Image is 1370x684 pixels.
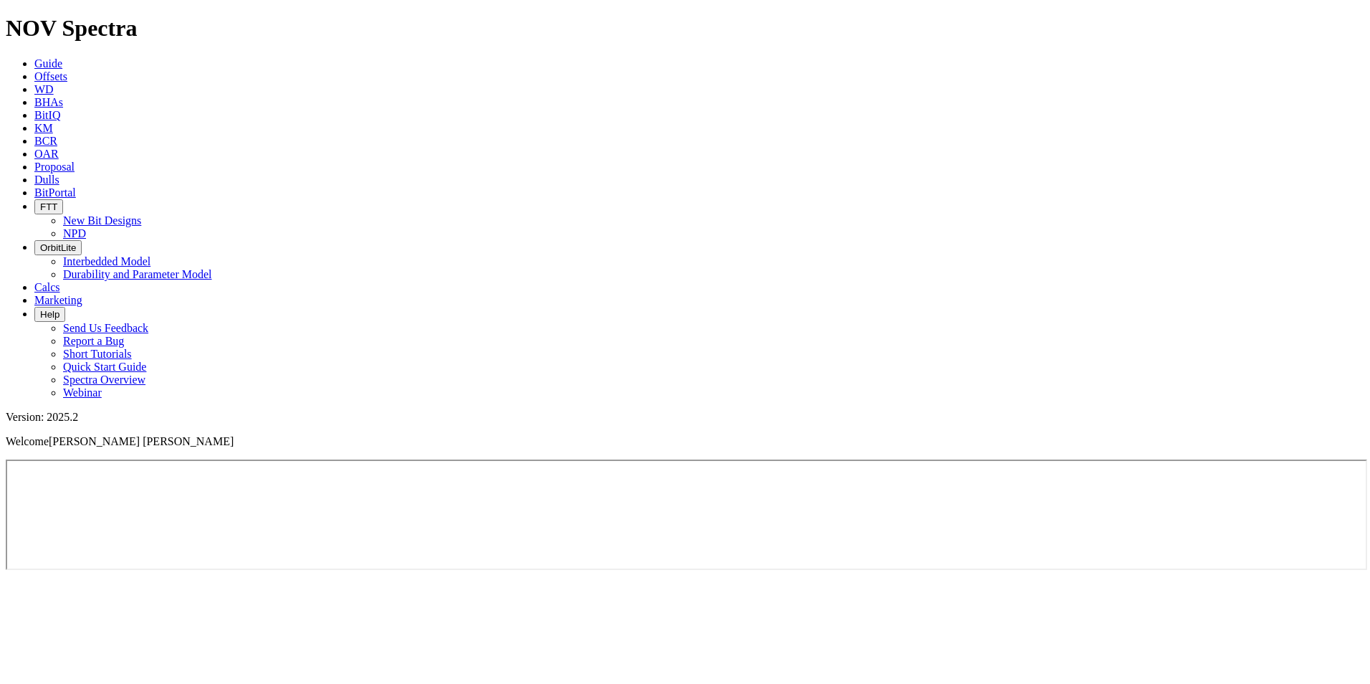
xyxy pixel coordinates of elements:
[63,255,150,267] a: Interbedded Model
[34,109,60,121] a: BitIQ
[63,361,146,373] a: Quick Start Guide
[6,435,1364,448] p: Welcome
[6,15,1364,42] h1: NOV Spectra
[40,242,76,253] span: OrbitLite
[34,83,54,95] a: WD
[34,148,59,160] a: OAR
[34,57,62,70] a: Guide
[34,186,76,199] a: BitPortal
[63,374,145,386] a: Spectra Overview
[34,281,60,293] a: Calcs
[34,70,67,82] a: Offsets
[40,201,57,212] span: FTT
[34,307,65,322] button: Help
[63,348,132,360] a: Short Tutorials
[63,322,148,334] a: Send Us Feedback
[63,227,86,239] a: NPD
[34,199,63,214] button: FTT
[6,411,1364,424] div: Version: 2025.2
[34,240,82,255] button: OrbitLite
[40,309,59,320] span: Help
[49,435,234,447] span: [PERSON_NAME] [PERSON_NAME]
[34,174,59,186] a: Dulls
[34,96,63,108] a: BHAs
[63,386,102,399] a: Webinar
[63,335,124,347] a: Report a Bug
[63,268,212,280] a: Durability and Parameter Model
[34,122,53,134] a: KM
[34,161,75,173] a: Proposal
[34,294,82,306] a: Marketing
[34,135,57,147] a: BCR
[63,214,141,227] a: New Bit Designs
